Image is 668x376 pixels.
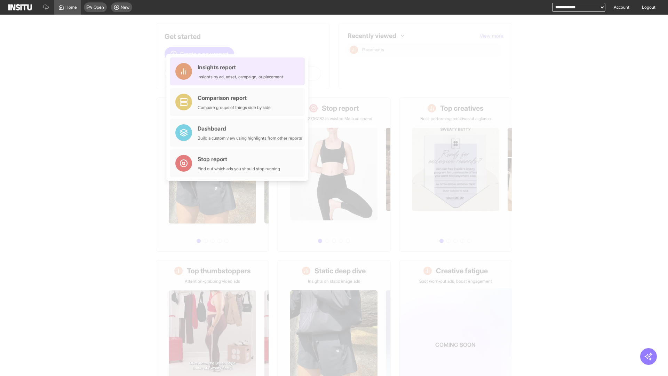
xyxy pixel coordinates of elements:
[198,63,283,71] div: Insights report
[94,5,104,10] span: Open
[198,74,283,80] div: Insights by ad, adset, campaign, or placement
[198,155,280,163] div: Stop report
[198,135,302,141] div: Build a custom view using highlights from other reports
[198,166,280,172] div: Find out which ads you should stop running
[8,4,32,10] img: Logo
[198,105,271,110] div: Compare groups of things side by side
[198,124,302,133] div: Dashboard
[65,5,77,10] span: Home
[121,5,129,10] span: New
[198,94,271,102] div: Comparison report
